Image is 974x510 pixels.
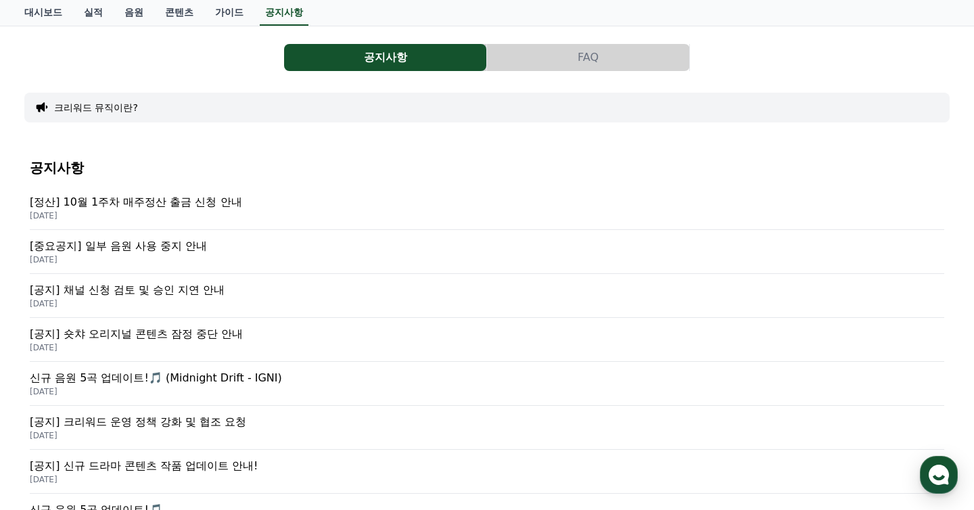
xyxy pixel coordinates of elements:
p: [정산] 10월 1주차 매주정산 출금 신청 안내 [30,194,944,210]
p: [DATE] [30,430,944,441]
a: 대화 [89,398,175,432]
a: 홈 [4,398,89,432]
p: [DATE] [30,210,944,221]
a: 신규 음원 5곡 업데이트!🎵 (Midnight Drift - IGNI) [DATE] [30,362,944,406]
button: 공지사항 [284,44,486,71]
span: 설정 [209,418,225,429]
button: FAQ [487,44,689,71]
p: [DATE] [30,342,944,353]
a: [공지] 크리워드 운영 정책 강화 및 협조 요청 [DATE] [30,406,944,450]
p: [공지] 신규 드라마 콘텐츠 작품 업데이트 안내! [30,458,944,474]
p: [DATE] [30,298,944,309]
a: 공지사항 [284,44,487,71]
p: 신규 음원 5곡 업데이트!🎵 (Midnight Drift - IGNI) [30,370,944,386]
span: 대화 [124,419,140,430]
p: [공지] 채널 신청 검토 및 승인 지연 안내 [30,282,944,298]
h4: 공지사항 [30,160,944,175]
a: FAQ [487,44,690,71]
a: [공지] 채널 신청 검토 및 승인 지연 안내 [DATE] [30,274,944,318]
a: [공지] 신규 드라마 콘텐츠 작품 업데이트 안내! [DATE] [30,450,944,494]
span: 홈 [43,418,51,429]
a: [정산] 10월 1주차 매주정산 출금 신청 안내 [DATE] [30,186,944,230]
button: 크리워드 뮤직이란? [54,101,138,114]
a: [중요공지] 일부 음원 사용 중지 안내 [DATE] [30,230,944,274]
p: [공지] 숏챠 오리지널 콘텐츠 잠정 중단 안내 [30,326,944,342]
p: [DATE] [30,474,944,485]
p: [DATE] [30,386,944,397]
p: [중요공지] 일부 음원 사용 중지 안내 [30,238,944,254]
a: [공지] 숏챠 오리지널 콘텐츠 잠정 중단 안내 [DATE] [30,318,944,362]
p: [공지] 크리워드 운영 정책 강화 및 협조 요청 [30,414,944,430]
p: [DATE] [30,254,944,265]
a: 설정 [175,398,260,432]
